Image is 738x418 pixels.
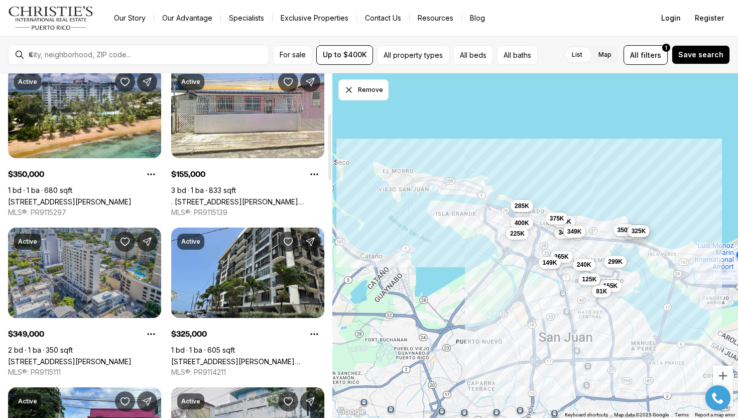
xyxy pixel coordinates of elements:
button: 318K [553,216,575,228]
label: List [564,46,590,64]
span: 155K [603,282,618,290]
span: 1 [665,44,667,52]
button: 365K [550,250,573,262]
button: Contact Us [357,11,409,25]
span: 375K [550,214,564,222]
button: 400K [511,217,533,229]
a: 110 CALLE DEL PARQUE #9J, SAN JUAN PR, 00911 [8,357,132,366]
span: 349K [567,227,581,235]
label: Map [590,46,620,64]
a: Our Story [106,11,154,25]
p: Active [18,238,37,246]
button: Zoom in [713,366,733,386]
button: Property options [304,324,324,344]
span: 149K [542,258,557,266]
button: 299K [604,255,627,267]
span: For sale [280,51,306,59]
a: Terms (opens in new tab) [675,412,689,417]
button: 325K [627,225,650,237]
span: 365K [554,252,569,260]
button: For sale [273,45,312,65]
button: Dismiss drawing [338,79,389,100]
span: Map data ©2025 Google [614,412,669,417]
span: Up to $400K [323,51,366,59]
button: Share Property [137,72,157,92]
button: 125K [578,273,600,285]
a: Specialists [221,11,272,25]
button: 375K [546,212,568,224]
span: 240K [577,260,591,268]
button: Share Property [137,232,157,252]
button: 81K [592,285,611,297]
button: All property types [377,45,449,65]
button: 225K [506,228,529,240]
button: 240K [573,258,595,270]
button: Share Property [300,72,320,92]
button: Property options [141,164,161,184]
a: Report a map error [695,412,735,417]
span: 225K [510,230,525,238]
button: 155K [599,280,622,292]
button: 349K [563,225,585,237]
button: Share Property [300,232,320,252]
button: All baths [497,45,538,65]
span: 355K [627,229,642,237]
button: 349K [554,227,577,239]
button: 285K [511,199,533,212]
button: Save search [672,45,730,64]
p: Active [181,397,200,405]
p: Active [181,238,200,246]
span: 125K [582,275,596,283]
p: Active [18,397,37,405]
button: Property options [141,324,161,344]
button: 355K [623,227,646,239]
button: 350K [613,224,636,236]
button: Share Property [137,391,157,411]
button: Allfilters1 [624,45,668,65]
button: Login [655,8,687,28]
span: 81K [596,287,607,295]
button: Up to $400K [316,45,373,65]
span: 350K [617,226,632,234]
button: Save Property: 1 CALLE INGA #2G [278,232,298,252]
button: Register [689,8,730,28]
span: 349K [558,229,573,237]
span: 318K [557,218,571,226]
p: Active [18,78,37,86]
span: 299K [608,257,623,265]
span: Register [695,14,724,22]
button: Share Property [300,391,320,411]
button: Save Property: 110 CALLE DEL PARQUE #9J [115,232,135,252]
a: Resources [410,11,461,25]
button: Save Property: 653 Calle 10 BO. OBRERO [278,391,298,411]
p: Active [181,78,200,86]
a: Blog [462,11,493,25]
button: Save Property: 310 BARTOLOME DE LAS CASAS ST [115,391,135,411]
button: Save Property: . 624 CALLE BUENOS AIRES, BO OBRERO [278,72,298,92]
span: 400K [515,219,529,227]
button: All beds [453,45,493,65]
a: 1 CALLE INGA #2G, SAN JUAN PR, 00913 [171,357,324,366]
span: 325K [631,227,646,235]
img: logo [8,6,94,30]
button: 149K [538,256,561,268]
a: Exclusive Properties [273,11,356,25]
span: Login [661,14,681,22]
span: Save search [678,51,723,59]
a: 2305 LAUREL #703, SAN JUAN PR, 00913 [8,197,132,206]
span: All [630,50,639,60]
a: . 624 CALLE BUENOS AIRES, BO OBRERO, SAN JUAN PR, 00915 [171,197,324,206]
a: Our Advantage [154,11,220,25]
button: Property options [304,164,324,184]
button: Save Property: 2305 LAUREL #703 [115,72,135,92]
span: filters [641,50,661,60]
span: 285K [515,201,529,210]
